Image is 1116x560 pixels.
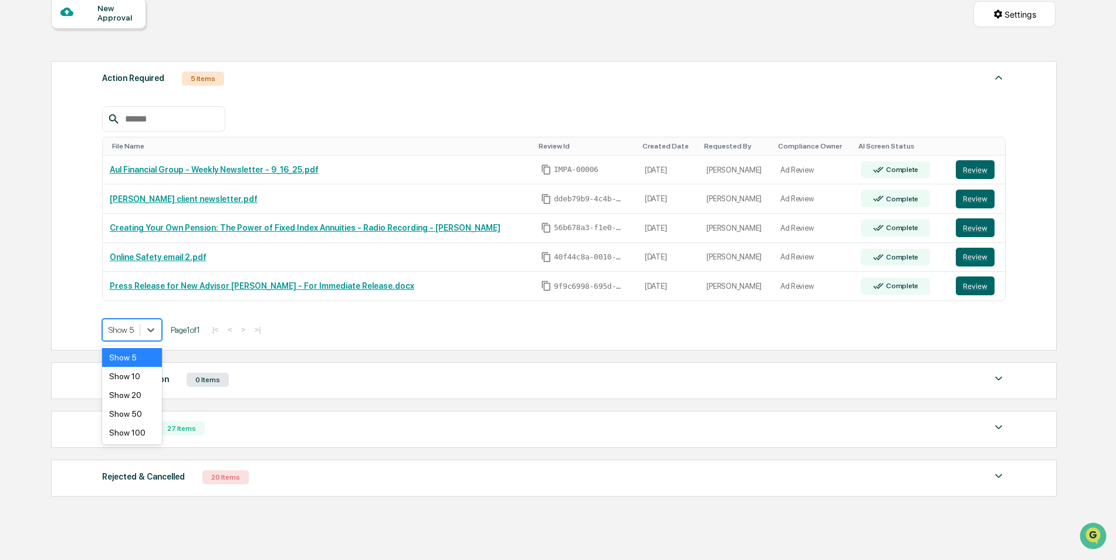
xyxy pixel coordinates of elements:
div: Toggle SortBy [539,142,633,150]
a: Powered byPylon [83,198,142,208]
td: Ad Review [773,214,854,243]
a: Press Release for New Advisor [PERSON_NAME] - For Immediate Release.docx [110,281,414,291]
a: Online Safety email 2.pdf [110,252,207,262]
button: < [224,325,236,335]
span: Copy Id [541,281,552,291]
a: Review [956,218,998,237]
button: Review [956,248,995,266]
div: Toggle SortBy [112,142,529,150]
span: 40f44c8a-0010-4ad0-a41b-85357946d6af [554,252,624,262]
span: IMPA-00006 [554,165,598,174]
td: Ad Review [773,243,854,272]
button: |< [209,325,222,335]
span: 9f9c6998-695d-4253-9fda-b5ae0bd1ebcd [554,282,624,291]
span: Copy Id [541,194,552,204]
button: Review [956,190,995,208]
a: 🔎Data Lookup [7,166,79,187]
td: [PERSON_NAME] [699,184,773,214]
div: Show 5 [102,348,163,367]
div: 0 Items [187,373,229,387]
div: Show 50 [102,404,163,423]
div: Toggle SortBy [642,142,695,150]
div: 🔎 [12,171,21,181]
span: Copy Id [541,252,552,262]
button: Review [956,276,995,295]
span: 56b678a3-f1e0-4374-8cfb-36862cc478e0 [554,223,624,232]
div: 🗄️ [85,149,94,158]
div: Complete [884,282,918,290]
p: How can we help? [12,25,214,43]
a: Creating Your Own Pension: The Power of Fixed Index Annuities - Radio Recording - [PERSON_NAME] [110,223,500,232]
span: ddeb79b9-4c4b-4252-94ef-610fa5f6a3ed [554,194,624,204]
button: > [238,325,249,335]
div: Start new chat [40,90,192,102]
div: 🖐️ [12,149,21,158]
a: [PERSON_NAME] client newsletter.pdf [110,194,258,204]
button: Settings [973,1,1056,27]
img: caret [992,372,1006,386]
a: Review [956,160,998,179]
div: Show 100 [102,423,163,442]
td: Ad Review [773,156,854,185]
div: Rejected & Cancelled [102,469,185,484]
div: New Approval [97,4,137,22]
td: [DATE] [638,184,700,214]
div: We're available if you need us! [40,102,148,111]
span: Pylon [117,199,142,208]
span: Page 1 of 1 [171,325,200,335]
td: Ad Review [773,272,854,301]
a: Review [956,248,998,266]
div: Action Required [102,70,164,86]
div: Toggle SortBy [858,142,944,150]
button: Review [956,218,995,237]
a: 🖐️Preclearance [7,143,80,164]
span: Copy Id [541,164,552,175]
td: [DATE] [638,156,700,185]
div: Toggle SortBy [704,142,768,150]
img: caret [992,420,1006,434]
a: Review [956,276,998,295]
div: 27 Items [158,421,205,436]
td: [DATE] [638,243,700,272]
td: [PERSON_NAME] [699,243,773,272]
div: Complete [884,253,918,261]
td: [DATE] [638,272,700,301]
span: Copy Id [541,222,552,233]
div: Show 20 [102,386,163,404]
td: [PERSON_NAME] [699,214,773,243]
button: Start new chat [199,93,214,107]
a: 🗄️Attestations [80,143,150,164]
img: 1746055101610-c473b297-6a78-478c-a979-82029cc54cd1 [12,90,33,111]
div: Toggle SortBy [958,142,1000,150]
td: [DATE] [638,214,700,243]
iframe: Open customer support [1078,521,1110,553]
button: Review [956,160,995,179]
span: Preclearance [23,148,76,160]
img: caret [992,70,1006,85]
span: Attestations [97,148,146,160]
button: >| [251,325,264,335]
div: 5 Items [182,72,224,86]
div: Toggle SortBy [778,142,849,150]
img: caret [992,469,1006,483]
span: Data Lookup [23,170,74,182]
td: [PERSON_NAME] [699,272,773,301]
div: Show 10 [102,367,163,386]
div: 20 Items [202,470,249,484]
td: Ad Review [773,184,854,214]
a: Aul Financial Group - Weekly Newsletter - 9_16_25.pdf [110,165,319,174]
div: Complete [884,166,918,174]
div: Complete [884,195,918,203]
td: [PERSON_NAME] [699,156,773,185]
div: Complete [884,224,918,232]
a: Review [956,190,998,208]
